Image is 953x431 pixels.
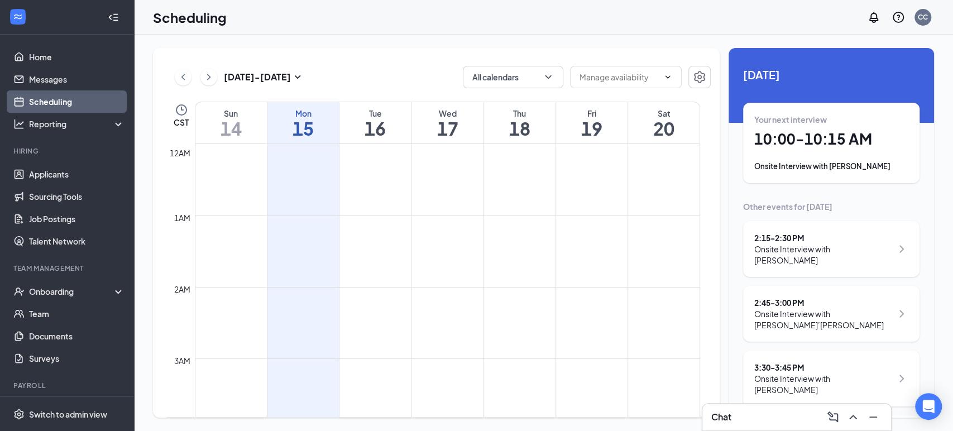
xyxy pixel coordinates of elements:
h1: Scheduling [153,8,227,27]
svg: ChevronRight [895,372,908,385]
h1: 10:00 - 10:15 AM [754,130,908,149]
button: All calendarsChevronDown [463,66,563,88]
a: September 15, 2025 [267,102,339,143]
svg: ComposeMessage [826,410,840,424]
svg: ChevronUp [846,410,860,424]
button: ChevronLeft [175,69,191,85]
h1: 14 [195,119,267,138]
div: Onsite Interview with [PERSON_NAME]’[PERSON_NAME] [754,308,892,331]
div: Fri [556,108,628,119]
svg: Minimize [866,410,880,424]
div: CC [918,12,928,22]
svg: Analysis [13,118,25,130]
button: ComposeMessage [824,408,842,426]
a: September 16, 2025 [339,102,411,143]
div: 12am [167,147,193,159]
svg: Clock [175,103,188,117]
div: 1am [172,212,193,224]
div: Hiring [13,146,122,156]
div: 2:15 - 2:30 PM [754,232,892,243]
div: Onsite Interview with [PERSON_NAME] [754,161,908,172]
input: Manage availability [580,71,659,83]
h1: 20 [628,119,700,138]
a: September 20, 2025 [628,102,700,143]
a: Scheduling [29,90,124,113]
div: Onsite Interview with [PERSON_NAME] [754,373,892,395]
svg: ChevronLeft [178,70,189,84]
svg: Settings [13,409,25,420]
a: September 17, 2025 [411,102,483,143]
a: Talent Network [29,230,124,252]
div: Tue [339,108,411,119]
svg: ChevronRight [895,242,908,256]
h1: 15 [267,119,339,138]
a: Team [29,303,124,325]
button: Settings [688,66,711,88]
svg: SmallChevronDown [291,70,304,84]
a: Job Postings [29,208,124,230]
svg: Settings [693,70,706,84]
div: Onboarding [29,286,115,297]
a: September 14, 2025 [195,102,267,143]
svg: WorkstreamLogo [12,11,23,22]
svg: QuestionInfo [892,11,905,24]
div: Payroll [13,381,122,390]
div: Other events for [DATE] [743,201,920,212]
button: ChevronRight [200,69,217,85]
a: Surveys [29,347,124,370]
h1: 19 [556,119,628,138]
div: 3:30 - 3:45 PM [754,362,892,373]
h1: 16 [339,119,411,138]
svg: ChevronDown [543,71,554,83]
a: Documents [29,325,124,347]
div: Onsite Interview with [PERSON_NAME] [754,243,892,266]
h1: 18 [484,119,555,138]
div: Sat [628,108,700,119]
h3: Chat [711,411,731,423]
a: Sourcing Tools [29,185,124,208]
div: 2:45 - 3:00 PM [754,297,892,308]
h3: [DATE] - [DATE] [224,71,291,83]
div: Team Management [13,264,122,273]
div: Reporting [29,118,125,130]
div: 3am [172,355,193,367]
h1: 17 [411,119,483,138]
svg: ChevronRight [895,307,908,320]
a: Home [29,46,124,68]
span: [DATE] [743,66,920,83]
a: Applicants [29,163,124,185]
a: Messages [29,68,124,90]
span: CST [174,117,189,128]
svg: Notifications [867,11,880,24]
svg: UserCheck [13,286,25,297]
div: Wed [411,108,483,119]
div: Mon [267,108,339,119]
a: September 19, 2025 [556,102,628,143]
svg: ChevronDown [663,73,672,82]
div: Thu [484,108,555,119]
button: Minimize [864,408,882,426]
div: 2am [172,283,193,295]
div: Your next interview [754,114,908,125]
button: ChevronUp [844,408,862,426]
svg: ChevronRight [203,70,214,84]
div: Open Intercom Messenger [915,393,942,420]
svg: Collapse [108,12,119,23]
div: Sun [195,108,267,119]
a: September 18, 2025 [484,102,555,143]
div: Switch to admin view [29,409,107,420]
